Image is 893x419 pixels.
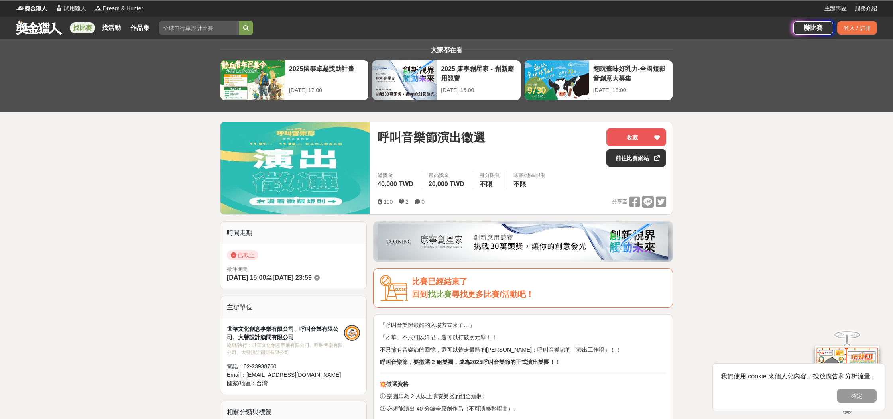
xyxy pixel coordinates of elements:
[378,181,413,187] span: 40,000 TWD
[380,392,666,401] p: ① 樂團須為 2 人以上演奏樂器的組合編制。
[220,60,369,100] a: 2025國泰卓越獎助計畫[DATE] 17:00
[441,86,516,94] div: [DATE] 16:00
[837,21,877,35] div: 登入 / 註冊
[55,4,63,12] img: Logo
[227,250,258,260] span: 已截止
[721,373,877,380] span: 我們使用 cookie 來個人化內容、投放廣告和分析流量。
[25,4,47,13] span: 獎金獵人
[793,21,833,35] a: 辦比賽
[159,21,239,35] input: 全球自行車設計比賽
[272,274,311,281] span: [DATE] 23:59
[593,64,669,82] div: 翻玩臺味好乳力-全國短影音創意大募集
[513,181,526,187] span: 不限
[384,199,393,205] span: 100
[227,266,248,272] span: 徵件期間
[256,380,268,386] span: 台灣
[16,4,47,13] a: Logo獎金獵人
[513,171,546,179] div: 國籍/地區限制
[16,4,24,12] img: Logo
[64,4,86,13] span: 試用獵人
[55,4,86,13] a: Logo試用獵人
[441,64,516,82] div: 2025 康寧創星家 - 創新應用競賽
[815,346,879,399] img: d2146d9a-e6f6-4337-9592-8cefde37ba6b.png
[227,362,344,371] div: 電話： 02-23938760
[380,405,666,413] p: ② 必須能演出 40 分鐘全原創作品（不可演奏翻唱曲）。
[612,196,627,208] span: 分享至
[524,60,673,100] a: 翻玩臺味好乳力-全國短影音創意大募集[DATE] 18:00
[412,275,666,288] div: 比賽已經結束了
[421,199,425,205] span: 0
[98,22,124,33] a: 找活動
[70,22,95,33] a: 找比賽
[429,171,466,179] span: 最高獎金
[380,321,666,329] p: 「呼叫音樂節最酷的入場方式來了…」
[378,224,668,260] img: be6ed63e-7b41-4cb8-917a-a53bd949b1b4.png
[289,86,364,94] div: [DATE] 17:00
[220,122,370,214] img: Cover Image
[380,359,561,365] strong: 呼叫音樂節，要徵選 2 組樂團，成為2025呼叫音樂節的正式演出樂團！！
[824,4,847,13] a: 主辦專區
[380,333,666,342] p: 「才華」不只可以洋溢，還可以打破次元壁！！
[94,4,102,12] img: Logo
[429,181,464,187] span: 20,000 TWD
[227,325,344,342] div: 世華文化創意事業有限公司、呼叫音樂有限公司、大譽設計顧問有限公司
[480,171,500,179] div: 身分限制
[103,4,143,13] span: Dream & Hunter
[380,275,408,301] img: Icon
[855,4,877,13] a: 服務介紹
[289,64,364,82] div: 2025國泰卓越獎助計畫
[220,222,366,244] div: 時間走期
[606,128,666,146] button: 收藏
[94,4,143,13] a: LogoDream & Hunter
[220,296,366,319] div: 主辦單位
[429,47,464,53] span: 大家都在看
[405,199,409,205] span: 2
[480,181,492,187] span: 不限
[412,290,428,299] span: 回到
[227,371,344,379] div: Email： [EMAIL_ADDRESS][DOMAIN_NAME]
[378,128,485,146] span: 呼叫音樂節演出徵選
[266,274,272,281] span: 至
[452,290,534,299] span: 尋找更多比賽/活動吧！
[127,22,153,33] a: 作品集
[837,389,877,403] button: 確定
[593,86,669,94] div: [DATE] 18:00
[606,149,666,167] a: 前往比賽網站
[380,381,386,388] img: 💥
[227,342,344,356] div: 協辦/執行： 世華文化創意事業有限公司、呼叫音樂有限公司、大譽設計顧問有限公司
[428,290,452,299] a: 找比賽
[227,274,266,281] span: [DATE] 15:00
[378,171,415,179] span: 總獎金
[372,60,521,100] a: 2025 康寧創星家 - 創新應用競賽[DATE] 16:00
[227,380,256,386] span: 國家/地區：
[380,346,666,354] p: 不只擁有音樂節的回憶，還可以帶走最酷的[PERSON_NAME]：呼叫音樂節的「演出工作證」！！
[380,381,409,387] strong: 徵選資格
